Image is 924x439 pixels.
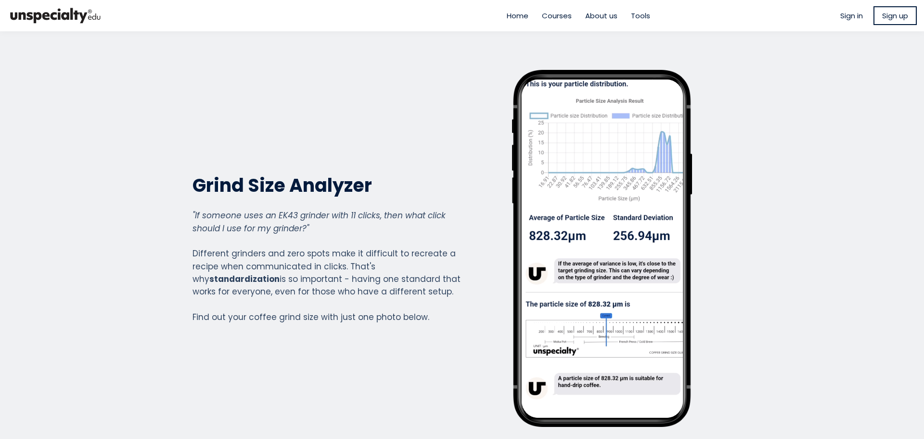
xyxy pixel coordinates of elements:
a: About us [585,10,617,21]
a: Home [507,10,528,21]
strong: standardization [209,273,280,285]
img: bc390a18feecddb333977e298b3a00a1.png [7,4,103,27]
a: Courses [542,10,572,21]
a: Sign in [840,10,863,21]
span: Sign up [882,10,908,21]
div: Different grinders and zero spots make it difficult to recreate a recipe when communicated in cli... [192,209,461,323]
a: Sign up [873,6,917,25]
em: "If someone uses an EK43 grinder with 11 clicks, then what click should I use for my grinder?" [192,210,446,234]
h2: Grind Size Analyzer [192,173,461,197]
a: Tools [631,10,650,21]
